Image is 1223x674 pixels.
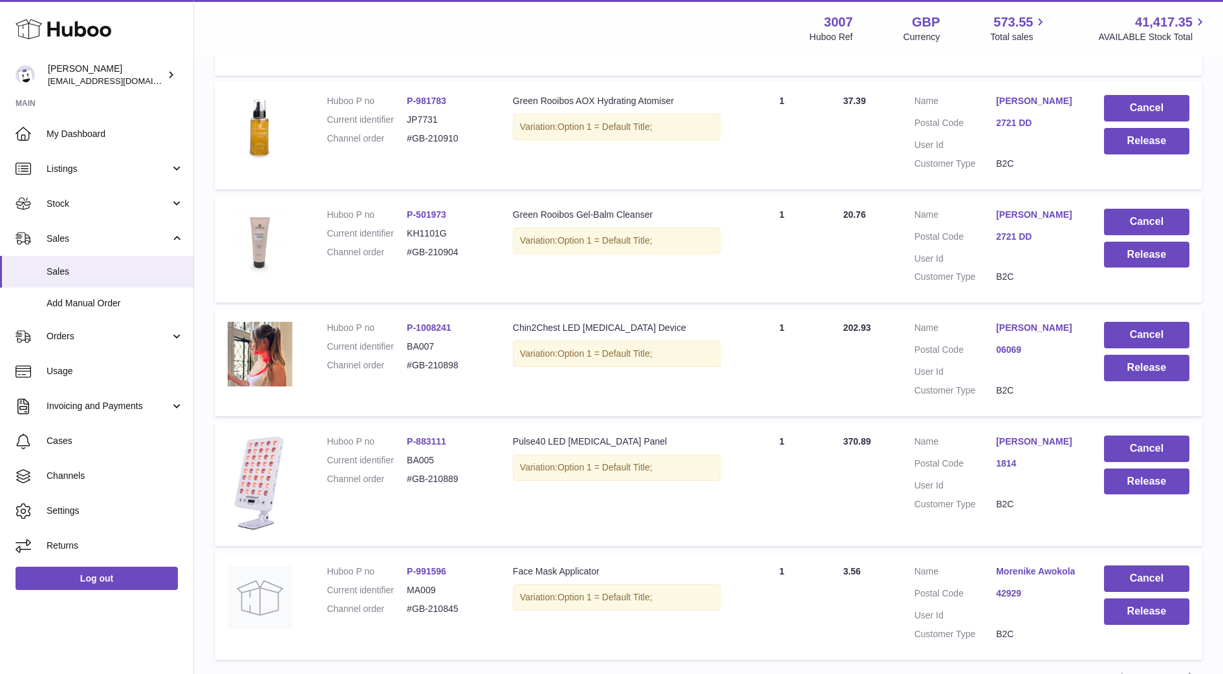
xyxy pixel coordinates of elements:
[407,473,487,485] dd: #GB-210889
[407,566,446,576] a: P-991596
[47,365,184,377] span: Usage
[407,227,487,240] dd: KH1101G
[407,436,446,447] a: P-883111
[47,198,170,210] span: Stock
[996,436,1078,448] a: [PERSON_NAME]
[407,114,487,126] dd: JP7731
[228,565,292,630] img: no-photo.jpg
[16,567,178,590] a: Log out
[915,479,997,492] dt: User Id
[915,628,997,640] dt: Customer Type
[1104,242,1189,268] button: Release
[47,435,184,447] span: Cases
[824,14,853,31] strong: 3007
[327,114,407,126] dt: Current identifier
[48,76,190,86] span: [EMAIL_ADDRESS][DOMAIN_NAME]
[557,462,653,472] span: Option 1 = Default Title;
[915,565,997,581] dt: Name
[1104,469,1189,495] button: Release
[557,592,653,602] span: Option 1 = Default Title;
[47,470,184,482] span: Channels
[47,233,170,245] span: Sales
[843,209,866,220] span: 20.76
[407,603,487,615] dd: #GB-210845
[407,132,487,145] dd: #GB-210910
[513,95,720,107] div: Green Rooibos AOX Hydrating Atomiser
[513,341,720,367] div: Variation:
[47,330,170,342] span: Orders
[915,253,997,265] dt: User Id
[915,95,997,111] dt: Name
[1104,355,1189,381] button: Release
[327,584,407,596] dt: Current identifier
[996,565,1078,578] a: Morenike Awokola
[327,473,407,485] dt: Channel order
[327,95,407,107] dt: Huboo P no
[912,14,940,31] strong: GBP
[915,271,997,283] dt: Customer Type
[228,209,292,273] img: 30071663954047.jpg
[915,384,997,397] dt: Customer Type
[843,96,866,106] span: 37.39
[327,454,407,467] dt: Current identifier
[327,565,407,578] dt: Huboo P no
[557,235,653,246] span: Option 1 = Default Title;
[513,454,720,481] div: Variation:
[407,359,487,372] dd: #GB-210898
[228,322,292,386] img: 1_b267aea5-91db-496f-be72-e1a57b430806.png
[1104,598,1189,625] button: Release
[47,266,184,278] span: Sales
[843,436,871,447] span: 370.89
[327,209,407,221] dt: Huboo P no
[1104,565,1189,592] button: Cancel
[915,139,997,151] dt: User Id
[904,31,940,43] div: Currency
[810,31,853,43] div: Huboo Ref
[996,158,1078,170] dd: B2C
[1104,436,1189,462] button: Cancel
[1104,209,1189,235] button: Cancel
[1104,322,1189,348] button: Cancel
[327,436,407,448] dt: Huboo P no
[996,209,1078,221] a: [PERSON_NAME]
[915,322,997,337] dt: Name
[996,271,1078,283] dd: B2C
[48,63,164,87] div: [PERSON_NAME]
[915,498,997,511] dt: Customer Type
[1098,14,1207,43] a: 41,417.35 AVAILABLE Stock Total
[915,158,997,170] dt: Customer Type
[996,231,1078,243] a: 2721 DD
[327,246,407,258] dt: Channel order
[1104,95,1189,121] button: Cancel
[733,82,830,189] td: 1
[513,436,720,448] div: Pulse40 LED [MEDICAL_DATA] Panel
[47,297,184,310] span: Add Manual Order
[996,117,1078,129] a: 2721 DD
[327,322,407,334] dt: Huboo P no
[996,628,1078,640] dd: B2C
[1135,14,1193,31] span: 41,417.35
[513,209,720,221] div: Green Rooibos Gel-Balm Cleanser
[47,128,184,140] span: My Dashboard
[16,65,35,85] img: bevmay@maysama.com
[915,587,997,603] dt: Postal Code
[915,609,997,622] dt: User Id
[228,436,292,531] img: 30071705049774.JPG
[228,95,292,160] img: 30071714565671.png
[915,344,997,359] dt: Postal Code
[1098,31,1207,43] span: AVAILABLE Stock Total
[996,344,1078,356] a: 06069
[557,348,653,359] span: Option 1 = Default Title;
[407,209,446,220] a: P-501973
[407,96,446,106] a: P-981783
[47,400,170,412] span: Invoicing and Payments
[915,366,997,378] dt: User Id
[513,565,720,578] div: Face Mask Applicator
[996,95,1078,107] a: [PERSON_NAME]
[327,227,407,240] dt: Current identifier
[996,498,1078,511] dd: B2C
[996,458,1078,470] a: 1814
[407,584,487,596] dd: MA009
[733,196,830,303] td: 1
[513,227,720,254] div: Variation:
